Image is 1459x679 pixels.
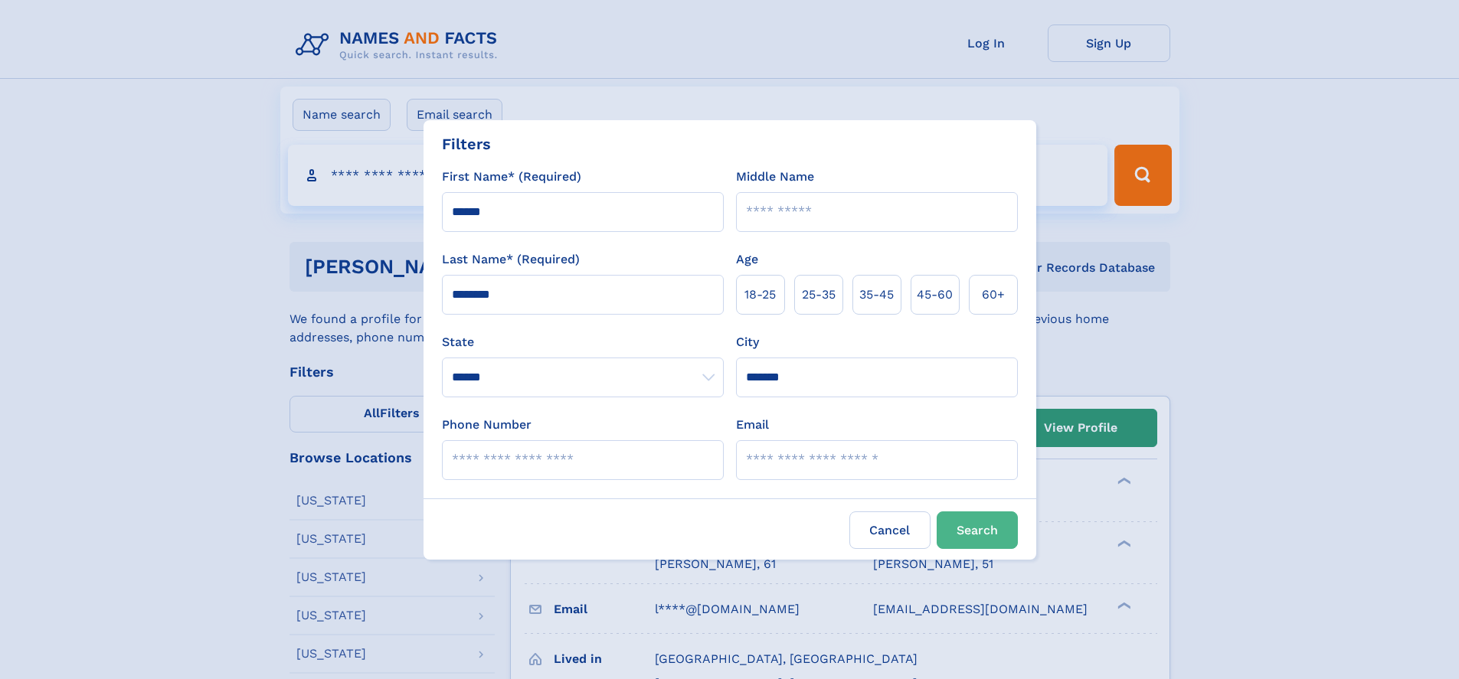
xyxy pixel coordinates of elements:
[859,286,894,304] span: 35‑45
[917,286,953,304] span: 45‑60
[736,416,769,434] label: Email
[442,250,580,269] label: Last Name* (Required)
[982,286,1005,304] span: 60+
[736,250,758,269] label: Age
[442,168,581,186] label: First Name* (Required)
[442,132,491,155] div: Filters
[736,333,759,351] label: City
[849,511,931,549] label: Cancel
[802,286,836,304] span: 25‑35
[937,511,1018,549] button: Search
[442,416,532,434] label: Phone Number
[442,333,724,351] label: State
[744,286,776,304] span: 18‑25
[736,168,814,186] label: Middle Name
